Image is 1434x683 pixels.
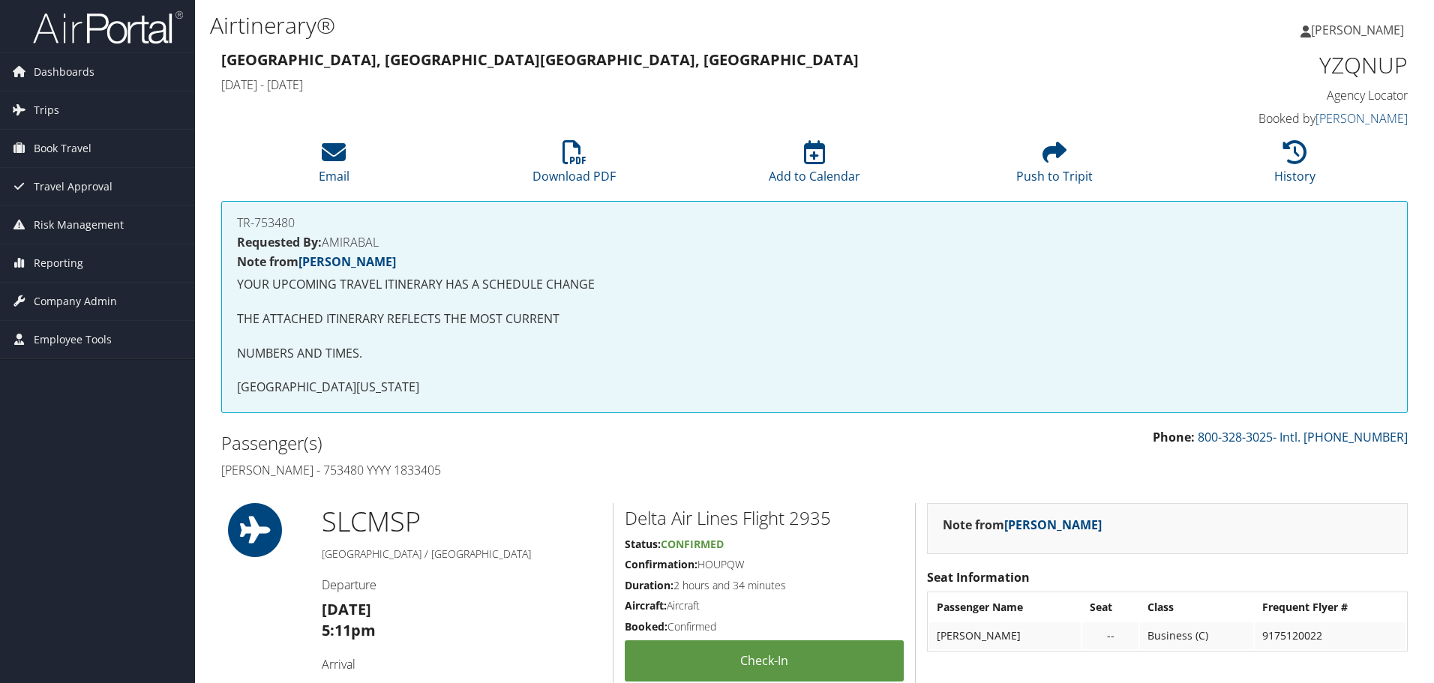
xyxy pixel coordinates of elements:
span: Reporting [34,244,83,282]
span: [PERSON_NAME] [1311,22,1404,38]
td: Business (C) [1140,622,1253,649]
img: airportal-logo.png [33,10,183,45]
h1: YZQNUP [1128,49,1408,81]
h5: Confirmed [625,619,904,634]
strong: Seat Information [927,569,1030,586]
a: [PERSON_NAME] [1315,110,1408,127]
a: [PERSON_NAME] [298,253,396,270]
strong: [DATE] [322,599,371,619]
span: Confirmed [661,537,724,551]
a: [PERSON_NAME] [1300,7,1419,52]
th: Seat [1082,594,1138,621]
h4: Agency Locator [1128,87,1408,103]
div: -- [1090,629,1131,643]
h5: Aircraft [625,598,904,613]
h4: Booked by [1128,110,1408,127]
strong: Confirmation: [625,557,697,571]
strong: Note from [237,253,396,270]
strong: Booked: [625,619,667,634]
h4: [PERSON_NAME] - 753480 YYYY 1833405 [221,462,803,478]
span: Travel Approval [34,168,112,205]
th: Frequent Flyer # [1255,594,1405,621]
strong: Requested By: [237,234,322,250]
strong: Phone: [1153,429,1195,445]
h5: 2 hours and 34 minutes [625,578,904,593]
a: Download PDF [532,148,616,184]
a: Email [319,148,349,184]
a: Check-in [625,640,904,682]
a: [PERSON_NAME] [1004,517,1102,533]
h1: Airtinerary® [210,10,1016,41]
h4: AMIRABAL [237,236,1392,248]
a: History [1274,148,1315,184]
a: Add to Calendar [769,148,860,184]
h2: Passenger(s) [221,430,803,456]
td: [PERSON_NAME] [929,622,1081,649]
strong: Status: [625,537,661,551]
th: Passenger Name [929,594,1081,621]
span: Book Travel [34,130,91,167]
strong: Note from [943,517,1102,533]
h4: TR-753480 [237,217,1392,229]
span: Risk Management [34,206,124,244]
h2: Delta Air Lines Flight 2935 [625,505,904,531]
h1: SLC MSP [322,503,601,541]
h5: [GEOGRAPHIC_DATA] / [GEOGRAPHIC_DATA] [322,547,601,562]
strong: 5:11pm [322,620,376,640]
a: Push to Tripit [1016,148,1093,184]
span: Dashboards [34,53,94,91]
p: [GEOGRAPHIC_DATA][US_STATE] [237,378,1392,397]
p: THE ATTACHED ITINERARY REFLECTS THE MOST CURRENT [237,310,1392,329]
span: Employee Tools [34,321,112,358]
th: Class [1140,594,1253,621]
span: Company Admin [34,283,117,320]
strong: [GEOGRAPHIC_DATA], [GEOGRAPHIC_DATA] [GEOGRAPHIC_DATA], [GEOGRAPHIC_DATA] [221,49,859,70]
span: Trips [34,91,59,129]
h4: [DATE] - [DATE] [221,76,1105,93]
h5: HOUPQW [625,557,904,572]
td: 9175120022 [1255,622,1405,649]
a: 800-328-3025- Intl. [PHONE_NUMBER] [1198,429,1408,445]
strong: Aircraft: [625,598,667,613]
p: NUMBERS AND TIMES. [237,344,1392,364]
strong: Duration: [625,578,673,592]
h4: Arrival [322,656,601,673]
h4: Departure [322,577,601,593]
p: YOUR UPCOMING TRAVEL ITINERARY HAS A SCHEDULE CHANGE [237,275,1392,295]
